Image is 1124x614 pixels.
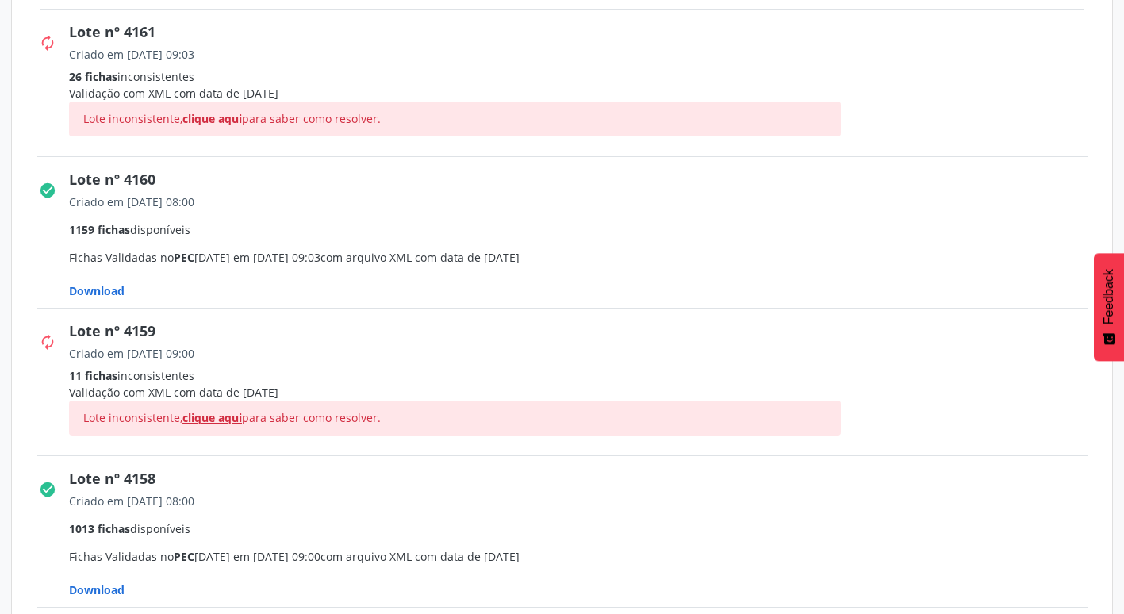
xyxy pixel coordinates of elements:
[320,250,520,265] span: com arquivo XML com data de [DATE]
[69,368,117,383] span: 11 fichas
[69,345,1099,362] div: Criado em [DATE] 09:00
[69,582,125,597] span: Download
[69,222,130,237] span: 1159 fichas
[69,283,125,298] span: Download
[69,169,1099,190] div: Lote nº 4160
[83,111,381,126] span: Lote inconsistente, para saber como resolver.
[69,468,1099,489] div: Lote nº 4158
[69,21,1099,43] div: Lote nº 4161
[69,221,1099,238] div: disponíveis
[69,85,1099,102] div: Validação com XML com data de [DATE]
[69,493,1099,509] div: Criado em [DATE] 08:00
[69,194,1099,299] span: Fichas Validadas no [DATE] em [DATE] 09:03
[182,410,242,425] span: clique aqui
[320,549,520,564] span: com arquivo XML com data de [DATE]
[69,493,1099,598] span: Fichas Validadas no [DATE] em [DATE] 09:00
[69,194,1099,210] div: Criado em [DATE] 08:00
[69,320,1099,342] div: Lote nº 4159
[69,69,117,84] span: 26 fichas
[182,111,242,126] span: clique aqui
[69,367,1099,384] div: inconsistentes
[1102,269,1116,324] span: Feedback
[83,410,381,425] span: Lote inconsistente, para saber como resolver.
[174,250,194,265] span: PEC
[69,520,1099,537] div: disponíveis
[69,68,1099,85] div: inconsistentes
[39,481,56,498] i: check_circle
[69,521,130,536] span: 1013 fichas
[39,34,56,52] i: autorenew
[39,182,56,199] i: check_circle
[1094,253,1124,361] button: Feedback - Mostrar pesquisa
[174,549,194,564] span: PEC
[39,333,56,351] i: autorenew
[69,384,1099,401] div: Validação com XML com data de [DATE]
[69,46,1099,63] div: Criado em [DATE] 09:03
